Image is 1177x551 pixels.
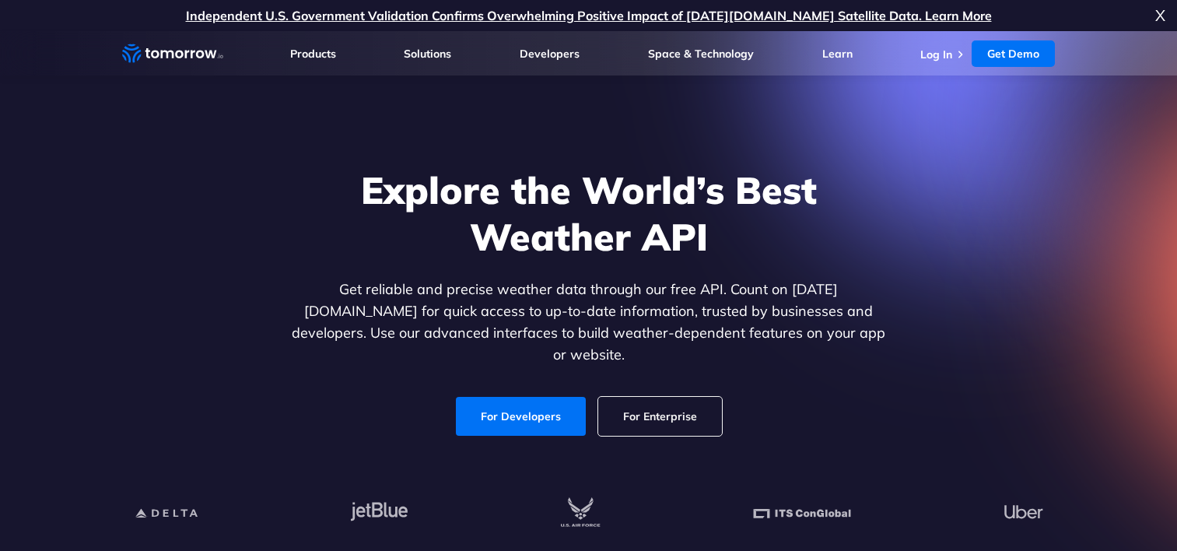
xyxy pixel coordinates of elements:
a: For Enterprise [598,397,722,436]
a: Home link [122,42,223,65]
h1: Explore the World’s Best Weather API [289,167,889,260]
p: Get reliable and precise weather data through our free API. Count on [DATE][DOMAIN_NAME] for quic... [289,279,889,366]
a: For Developers [456,397,586,436]
a: Developers [520,47,580,61]
a: Space & Technology [648,47,754,61]
a: Log In [920,47,952,61]
a: Solutions [404,47,451,61]
a: Learn [822,47,853,61]
a: Products [290,47,336,61]
a: Get Demo [972,40,1055,67]
a: Independent U.S. Government Validation Confirms Overwhelming Positive Impact of [DATE][DOMAIN_NAM... [186,8,992,23]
